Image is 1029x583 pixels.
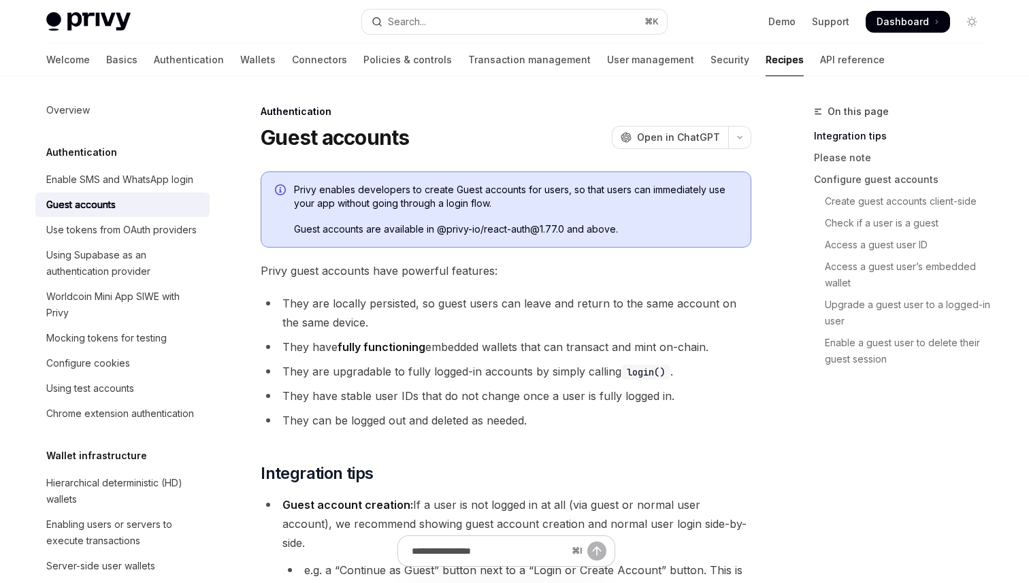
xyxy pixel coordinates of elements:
[106,44,137,76] a: Basics
[46,558,155,574] div: Server-side user wallets
[828,103,889,120] span: On this page
[46,247,201,280] div: Using Supabase as an authentication provider
[46,405,194,422] div: Chrome extension authentication
[621,365,670,380] code: login()
[35,193,210,217] a: Guest accounts
[46,12,131,31] img: light logo
[294,183,737,210] span: Privy enables developers to create Guest accounts for users, so that users can immediately use yo...
[363,44,452,76] a: Policies & controls
[261,411,751,430] li: They can be logged out and deleted as needed.
[814,234,994,256] a: Access a guest user ID
[275,184,289,198] svg: Info
[261,362,751,381] li: They are upgradable to fully logged-in accounts by simply calling .
[877,15,929,29] span: Dashboard
[814,147,994,169] a: Please note
[710,44,749,76] a: Security
[46,330,167,346] div: Mocking tokens for testing
[35,376,210,401] a: Using test accounts
[814,190,994,212] a: Create guest accounts client-side
[240,44,276,76] a: Wallets
[362,10,667,34] button: Open search
[35,167,210,192] a: Enable SMS and WhatsApp login
[35,243,210,284] a: Using Supabase as an authentication provider
[35,98,210,122] a: Overview
[46,516,201,549] div: Enabling users or servers to execute transactions
[766,44,804,76] a: Recipes
[814,332,994,370] a: Enable a guest user to delete their guest session
[35,512,210,553] a: Enabling users or servers to execute transactions
[282,498,413,512] strong: Guest account creation:
[587,542,606,561] button: Send message
[261,337,751,356] li: They have embedded wallets that can transact and mint on-chain.
[35,218,210,242] a: Use tokens from OAuth providers
[961,11,983,33] button: Toggle dark mode
[46,144,117,161] h5: Authentication
[338,340,425,354] strong: fully functioning
[46,171,193,188] div: Enable SMS and WhatsApp login
[35,326,210,350] a: Mocking tokens for testing
[46,355,130,371] div: Configure cookies
[261,463,373,484] span: Integration tips
[35,351,210,376] a: Configure cookies
[468,44,591,76] a: Transaction management
[820,44,885,76] a: API reference
[261,386,751,405] li: They have stable user IDs that do not change once a user is fully logged in.
[261,294,751,332] li: They are locally persisted, so guest users can leave and return to the same account on the same d...
[388,14,426,30] div: Search...
[612,126,728,149] button: Open in ChatGPT
[644,16,659,27] span: ⌘ K
[814,294,994,332] a: Upgrade a guest user to a logged-in user
[814,212,994,234] a: Check if a user is a guest
[294,222,737,236] span: Guest accounts are available in @privy-io/react-auth@1.77.0 and above.
[814,125,994,147] a: Integration tips
[46,380,134,397] div: Using test accounts
[154,44,224,76] a: Authentication
[46,475,201,507] div: Hierarchical deterministic (HD) wallets
[35,471,210,512] a: Hierarchical deterministic (HD) wallets
[35,284,210,325] a: Worldcoin Mini App SIWE with Privy
[292,44,347,76] a: Connectors
[261,125,410,150] h1: Guest accounts
[814,256,994,294] a: Access a guest user’s embedded wallet
[866,11,950,33] a: Dashboard
[768,15,796,29] a: Demo
[261,105,751,118] div: Authentication
[35,401,210,426] a: Chrome extension authentication
[46,448,147,464] h5: Wallet infrastructure
[412,536,566,566] input: Ask a question...
[812,15,849,29] a: Support
[46,102,90,118] div: Overview
[814,169,994,190] a: Configure guest accounts
[35,554,210,578] a: Server-side user wallets
[46,288,201,321] div: Worldcoin Mini App SIWE with Privy
[46,44,90,76] a: Welcome
[46,197,116,213] div: Guest accounts
[607,44,694,76] a: User management
[46,222,197,238] div: Use tokens from OAuth providers
[261,261,751,280] span: Privy guest accounts have powerful features:
[637,131,720,144] span: Open in ChatGPT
